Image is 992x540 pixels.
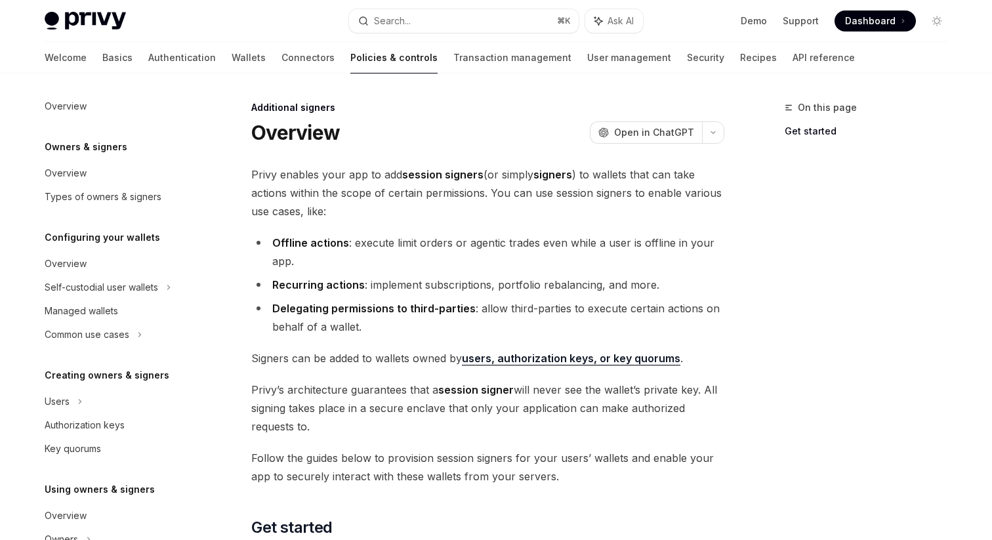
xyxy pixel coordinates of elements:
a: users, authorization keys, or key quorums [462,352,680,365]
div: Overview [45,256,87,272]
a: Authentication [148,42,216,73]
div: Search... [374,13,411,29]
div: Key quorums [45,441,101,457]
button: Open in ChatGPT [590,121,702,144]
a: Managed wallets [34,299,202,323]
h5: Creating owners & signers [45,367,169,383]
a: Security [687,42,724,73]
div: Self-custodial user wallets [45,280,158,295]
strong: Offline actions [272,236,349,249]
div: Common use cases [45,327,129,343]
span: Open in ChatGPT [614,126,694,139]
strong: session signer [438,383,514,396]
strong: Recurring actions [272,278,365,291]
a: Get started [785,121,958,142]
a: Dashboard [835,10,916,31]
a: Policies & controls [350,42,438,73]
h1: Overview [251,121,340,144]
strong: Delegating permissions to third-parties [272,302,476,315]
li: : implement subscriptions, portfolio rebalancing, and more. [251,276,724,294]
a: Overview [34,252,202,276]
a: User management [587,42,671,73]
span: Ask AI [608,14,634,28]
a: Transaction management [453,42,571,73]
h5: Owners & signers [45,139,127,155]
button: Toggle dark mode [926,10,947,31]
button: Ask AI [585,9,643,33]
span: Privy’s architecture guarantees that a will never see the wallet’s private key. All signing takes... [251,381,724,436]
strong: session signers [402,168,484,181]
a: Demo [741,14,767,28]
span: Dashboard [845,14,896,28]
a: Authorization keys [34,413,202,437]
a: Wallets [232,42,266,73]
div: Types of owners & signers [45,189,161,205]
a: Recipes [740,42,777,73]
li: : allow third-parties to execute certain actions on behalf of a wallet. [251,299,724,336]
a: Basics [102,42,133,73]
a: Overview [34,94,202,118]
span: On this page [798,100,857,115]
div: Authorization keys [45,417,125,433]
a: Overview [34,161,202,185]
a: Key quorums [34,437,202,461]
li: : execute limit orders or agentic trades even while a user is offline in your app. [251,234,724,270]
a: Support [783,14,819,28]
a: API reference [793,42,855,73]
a: Connectors [281,42,335,73]
h5: Configuring your wallets [45,230,160,245]
div: Managed wallets [45,303,118,319]
span: Get started [251,517,332,538]
div: Additional signers [251,101,724,114]
span: ⌘ K [557,16,571,26]
div: Overview [45,165,87,181]
a: Overview [34,504,202,528]
button: Search...⌘K [349,9,579,33]
img: light logo [45,12,126,30]
strong: signers [533,168,572,181]
div: Overview [45,508,87,524]
span: Follow the guides below to provision session signers for your users’ wallets and enable your app ... [251,449,724,486]
a: Types of owners & signers [34,185,202,209]
h5: Using owners & signers [45,482,155,497]
span: Privy enables your app to add (or simply ) to wallets that can take actions within the scope of c... [251,165,724,220]
div: Users [45,394,70,409]
div: Overview [45,98,87,114]
a: Welcome [45,42,87,73]
span: Signers can be added to wallets owned by . [251,349,724,367]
